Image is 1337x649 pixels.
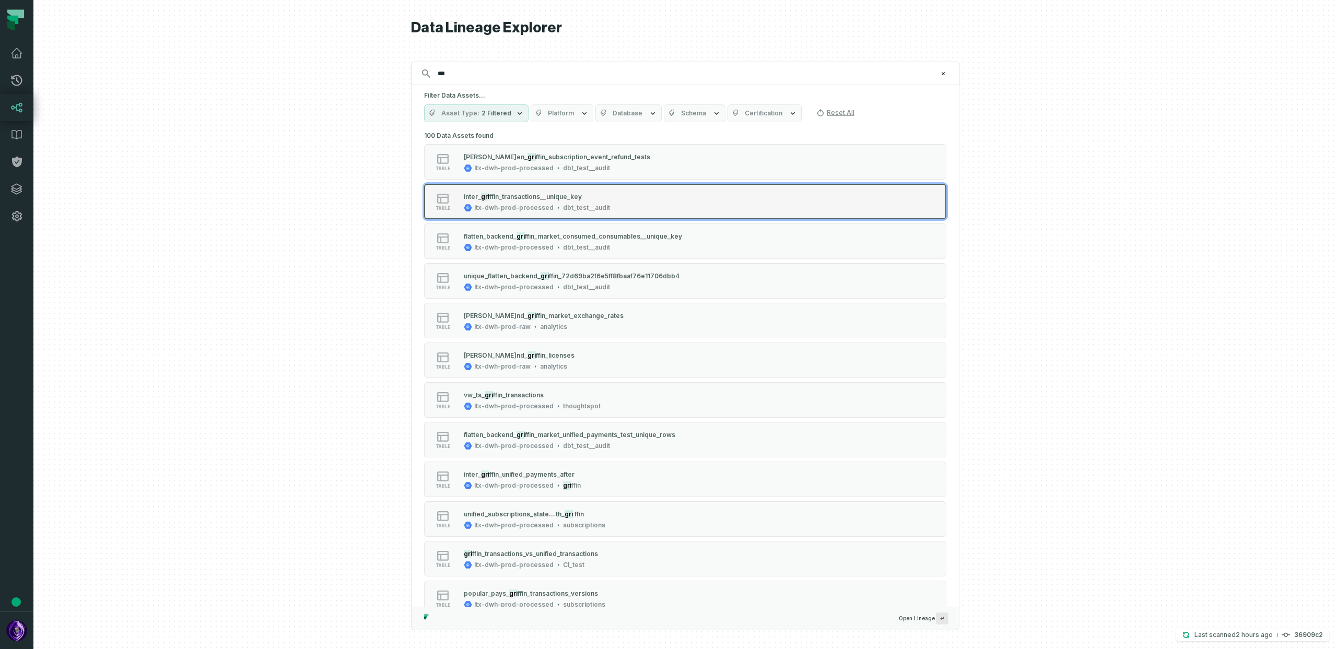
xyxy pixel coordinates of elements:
[506,431,517,439] span: nd_
[436,404,450,409] span: table
[556,510,565,518] span: th_
[549,272,679,280] span: ffin_72d69ba2f6e5ff8fbaaf76e11706dbb4
[474,283,554,291] div: ltx-dwh-prod-processed
[517,153,527,161] span: en_
[1294,632,1323,638] h4: 36909c2
[536,312,624,320] span: ffin_market_exchange_rates
[436,563,450,568] span: table
[527,153,536,161] mark: gri
[474,561,554,569] div: ltx-dwh-prod-processed
[506,232,517,240] span: nd_
[436,325,450,330] span: table
[474,442,554,450] div: ltx-dwh-prod-processed
[540,323,567,331] div: analytics
[464,470,471,478] span: int
[563,600,605,609] div: subscriptions
[563,481,581,490] div: griffin
[436,523,450,528] span: table
[481,470,489,478] mark: gri
[518,589,598,597] span: ffin_transactions_versions
[728,104,802,122] button: Certification
[424,382,946,418] button: tableltx-dwh-prod-processedthoughtspot
[509,589,518,597] mark: gri
[681,109,706,117] span: Schema
[525,232,682,240] span: ffin_market_consumed_consumables__unique_key
[525,431,675,439] span: ffin_market_unified_payments_test_unique_rows
[411,19,959,37] h1: Data Lineage Explorer
[424,263,946,299] button: tableltx-dwh-prod-processeddbt_test__audit
[1176,629,1329,641] button: Last scanned[DATE] 4:20:08 PM36909c2
[548,109,574,117] span: Platform
[464,153,517,161] span: [PERSON_NAME]
[563,402,601,410] div: thoughtspot
[424,541,946,576] button: tableltx-dwh-prod-processedCI_test
[745,109,782,117] span: Certification
[563,204,610,212] div: dbt_test__audit
[531,104,593,122] button: Platform
[536,351,574,359] span: ffin_licenses
[482,109,511,117] span: 2 Filtered
[474,521,554,529] div: ltx-dwh-prod-processed
[499,589,509,597] span: ys_
[464,391,476,399] span: vw_
[474,600,554,609] div: ltx-dwh-prod-processed
[563,283,610,291] div: dbt_test__audit
[664,104,725,122] button: Schema
[527,351,536,359] mark: gri
[464,232,506,240] span: flatten_backe
[464,351,517,359] span: [PERSON_NAME]
[436,603,450,608] span: table
[424,91,946,100] h5: Filter Data Assets...
[424,303,946,338] button: tableltx-dwh-prod-rawanalytics
[595,104,662,122] button: Database
[541,272,549,280] mark: gri
[563,164,610,172] div: dbt_test__audit
[899,612,948,624] span: Open Lineage
[436,245,450,251] span: table
[424,462,946,497] button: tableltx-dwh-prod-processedgriffin
[571,481,581,490] span: ffin
[573,510,585,518] span: ffin
[474,362,531,371] div: ltx-dwh-prod-raw
[563,243,610,252] div: dbt_test__audit
[436,444,450,449] span: table
[424,343,946,378] button: tableltx-dwh-prod-rawanalytics
[474,323,531,331] div: ltx-dwh-prod-raw
[424,223,946,259] button: tableltx-dwh-prod-processeddbt_test__audit
[476,391,485,399] span: ts_
[474,402,554,410] div: ltx-dwh-prod-processed
[424,144,946,180] button: tableltx-dwh-prod-processeddbt_test__audit
[464,510,556,518] span: unified_subscriptions_state_wi
[464,589,499,597] span: popular_pa
[11,597,21,607] div: Tooltip anchor
[424,184,946,219] button: tableltx-dwh-prod-processeddbt_test__audit
[464,272,530,280] span: unique_flatten_backe
[464,193,471,200] span: int
[474,204,554,212] div: ltx-dwh-prod-processed
[436,285,450,290] span: table
[424,104,529,122] button: Asset Type2 Filtered
[464,312,517,320] span: [PERSON_NAME]
[471,470,481,478] span: er_
[493,391,544,399] span: ffin_transactions
[812,104,859,121] button: Reset All
[464,550,472,558] mark: gri
[485,391,493,399] mark: gri
[563,521,605,529] div: subscriptions
[424,501,946,537] button: tableltx-dwh-prod-processedsubscriptions
[436,166,450,171] span: table
[436,483,450,489] span: table
[565,510,573,518] mark: gri
[540,362,567,371] div: analytics
[436,364,450,370] span: table
[936,612,948,624] span: Press ↵ to add a new Data Asset to the graph
[464,510,585,518] div: unified_subscriptions_state_with_griffin
[489,193,582,200] span: ffin_transactions__unique_key
[1236,631,1273,639] relative-time: Aug 13, 2025, 4:20 PM GMT+3
[1194,630,1273,640] p: Last scanned
[489,470,574,478] span: ffin_unified_payments_after
[6,620,27,641] img: avatar of Ofir Or
[424,581,946,616] button: tableltx-dwh-prod-processedsubscriptions
[938,68,948,79] button: Clear search query
[474,243,554,252] div: ltx-dwh-prod-processed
